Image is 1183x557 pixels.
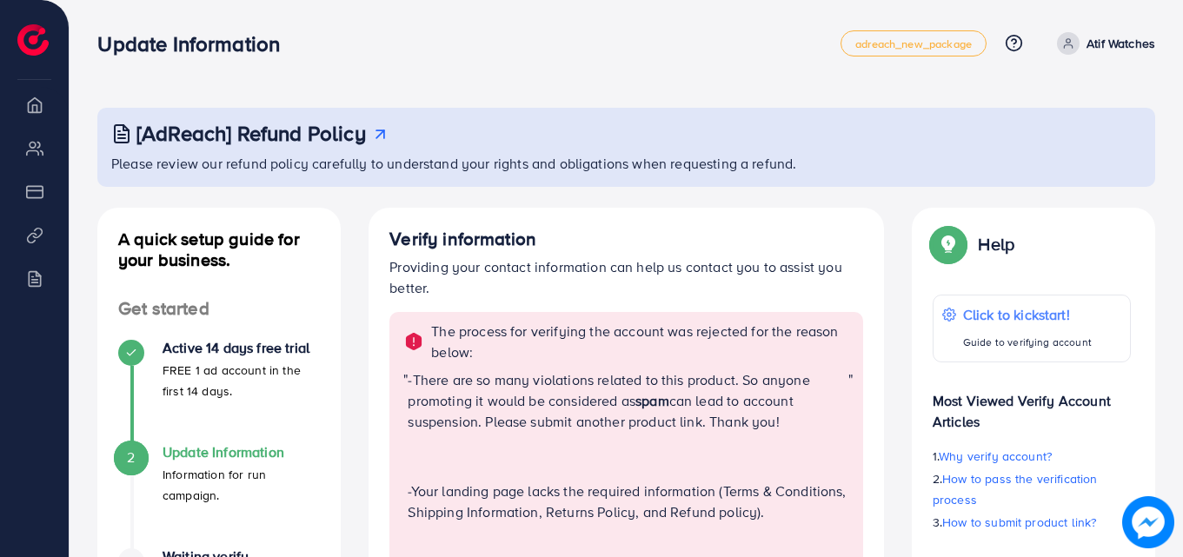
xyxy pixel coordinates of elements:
p: Information for run campaign. [163,464,320,506]
h4: Get started [97,298,341,320]
h3: Update Information [97,31,294,56]
p: The process for verifying the account was rejected for the reason below: [431,321,853,362]
p: Providing your contact information can help us contact you to assist you better. [389,256,863,298]
img: alert [403,331,424,352]
p: 1. [933,446,1131,467]
h4: Active 14 days free trial [163,340,320,356]
img: logo [17,24,49,56]
p: 2. [933,468,1131,510]
p: Guide to verifying account [963,332,1092,353]
span: 2 [127,448,135,467]
span: Why verify account? [939,448,1052,465]
p: -Your landing page lacks the required information (Terms & Conditions, Shipping Information, Retu... [408,481,847,522]
strong: spam [635,391,669,410]
h3: [AdReach] Refund Policy [136,121,366,146]
p: Click to kickstart! [963,304,1092,325]
img: Popup guide [933,229,964,260]
h4: A quick setup guide for your business. [97,229,341,270]
p: FREE 1 ad account in the first 14 days. [163,360,320,401]
p: Atif Watches [1087,33,1155,54]
p: 3. [933,512,1131,533]
a: adreach_new_package [841,30,987,56]
h4: Verify information [389,229,863,250]
p: Please review our refund policy carefully to understand your rights and obligations when requesti... [111,153,1145,174]
span: How to submit product link? [942,514,1096,531]
span: How to pass the verification process [933,470,1098,508]
li: Update Information [97,444,341,548]
span: adreach_new_package [855,38,972,50]
h4: Update Information [163,444,320,461]
a: Atif Watches [1050,32,1155,55]
li: Active 14 days free trial [97,340,341,444]
p: Help [978,234,1014,255]
img: image [1122,496,1174,548]
p: -There are so many violations related to this product. So anyone promoting it would be considered... [408,369,847,432]
p: Most Viewed Verify Account Articles [933,376,1131,432]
